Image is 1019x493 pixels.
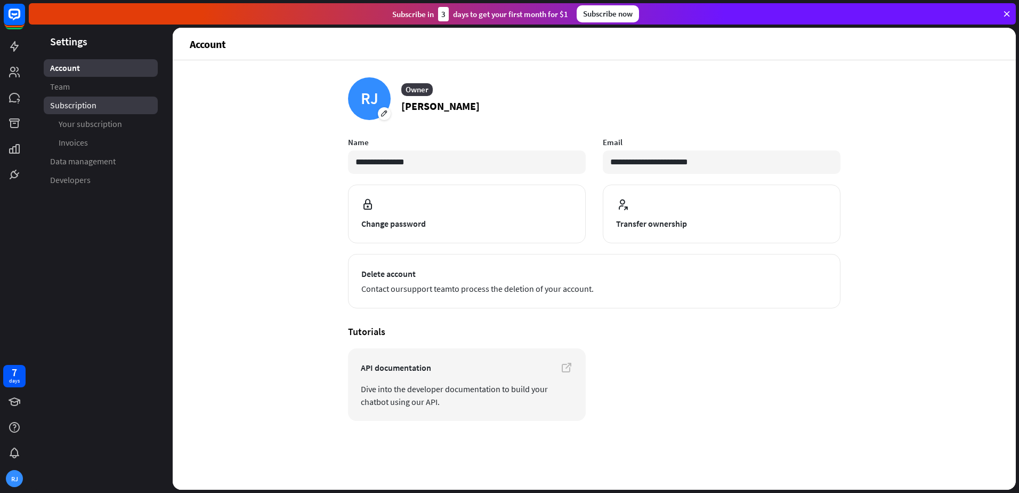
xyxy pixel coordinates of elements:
[401,98,480,114] p: [PERSON_NAME]
[9,4,41,36] button: Open LiveChat chat widget
[50,81,70,92] span: Team
[348,77,391,120] div: RJ
[44,153,158,170] a: Data management
[44,171,158,189] a: Developers
[361,267,827,280] span: Delete account
[44,115,158,133] a: Your subscription
[29,34,173,49] header: Settings
[9,377,20,385] div: days
[616,217,827,230] span: Transfer ownership
[44,134,158,152] a: Invoices
[59,137,88,148] span: Invoices
[173,28,1016,60] header: Account
[50,62,80,74] span: Account
[348,348,586,421] a: API documentation Dive into the developer documentation to build your chatbot using our API.
[44,97,158,114] a: Subscription
[6,470,23,487] div: RJ
[12,368,17,377] div: 7
[361,361,573,374] span: API documentation
[603,185,840,243] button: Transfer ownership
[348,254,840,308] button: Delete account Contact oursupport teamto process the deletion of your account.
[392,7,568,21] div: Subscribe in days to get your first month for $1
[401,83,433,96] div: Owner
[403,283,452,294] a: support team
[44,78,158,96] a: Team
[50,174,91,186] span: Developers
[348,325,840,338] h4: Tutorials
[348,185,586,243] button: Change password
[361,282,827,295] span: Contact our to process the deletion of your account.
[59,118,122,130] span: Your subscription
[438,7,449,21] div: 3
[50,100,96,111] span: Subscription
[50,156,116,167] span: Data management
[3,365,26,387] a: 7 days
[603,137,840,147] label: Email
[361,383,573,408] span: Dive into the developer documentation to build your chatbot using our API.
[577,5,639,22] div: Subscribe now
[361,217,572,230] span: Change password
[348,137,586,147] label: Name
